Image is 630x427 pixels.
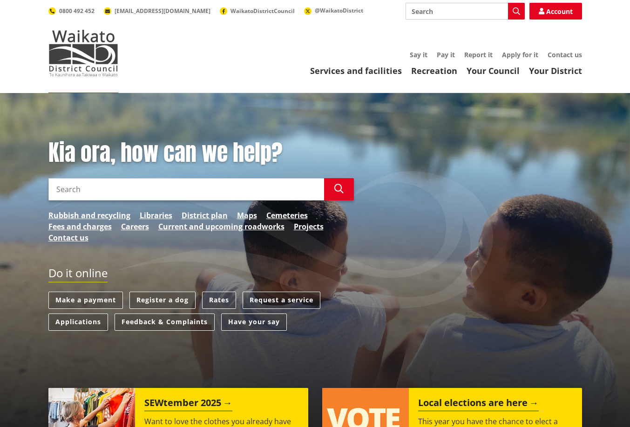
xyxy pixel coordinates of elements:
[48,30,118,76] img: Waikato District Council - Te Kaunihera aa Takiwaa o Waikato
[48,232,88,243] a: Contact us
[548,50,582,59] a: Contact us
[529,3,582,20] a: Account
[230,7,295,15] span: WaikatoDistrictCouncil
[48,140,354,167] h1: Kia ora, how can we help?
[48,314,108,331] a: Applications
[529,65,582,76] a: Your District
[104,7,210,15] a: [EMAIL_ADDRESS][DOMAIN_NAME]
[410,50,427,59] a: Say it
[243,292,320,309] a: Request a service
[315,7,363,14] span: @WaikatoDistrict
[437,50,455,59] a: Pay it
[115,7,210,15] span: [EMAIL_ADDRESS][DOMAIN_NAME]
[115,314,215,331] a: Feedback & Complaints
[48,7,95,15] a: 0800 492 452
[48,292,123,309] a: Make a payment
[202,292,236,309] a: Rates
[411,65,457,76] a: Recreation
[464,50,493,59] a: Report it
[158,221,285,232] a: Current and upcoming roadworks
[59,7,95,15] span: 0800 492 452
[502,50,538,59] a: Apply for it
[237,210,257,221] a: Maps
[418,397,539,411] h2: Local elections are here
[221,314,287,331] a: Have your say
[48,178,324,200] input: Search input
[129,292,196,309] a: Register a dog
[140,210,172,221] a: Libraries
[121,221,149,232] a: Careers
[406,3,525,20] input: Search input
[48,221,112,232] a: Fees and charges
[144,397,232,411] h2: SEWtember 2025
[48,210,130,221] a: Rubbish and recycling
[310,65,402,76] a: Services and facilities
[294,221,324,232] a: Projects
[304,7,363,14] a: @WaikatoDistrict
[266,210,308,221] a: Cemeteries
[48,267,108,283] h2: Do it online
[182,210,228,221] a: District plan
[220,7,295,15] a: WaikatoDistrictCouncil
[467,65,520,76] a: Your Council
